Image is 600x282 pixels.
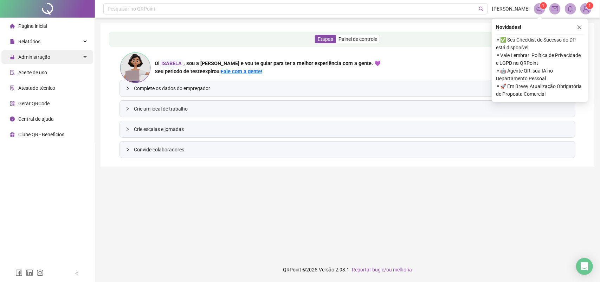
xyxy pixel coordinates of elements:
[160,59,183,68] div: ISABELA
[155,68,381,76] div: !
[125,127,130,131] span: collapsed
[202,68,219,75] span: expirou
[125,86,130,90] span: collapsed
[18,39,40,44] span: Relatórios
[120,142,575,158] div: Convide colaboradores
[319,267,334,272] span: Versão
[496,51,584,67] span: ⚬ Vale Lembrar: Política de Privacidade e LGPD na QRPoint
[496,67,584,82] span: ⚬ 🤖 Agente QR: sua IA no Departamento Pessoal
[18,85,55,91] span: Atestado técnico
[576,258,593,275] div: Open Intercom Messenger
[120,121,575,137] div: Crie escalas e jornadas
[540,2,547,9] sup: 1
[338,36,377,42] span: Painel de controle
[552,6,558,12] span: mail
[37,269,44,276] span: instagram
[120,80,575,96] div: Complete os dados do empregador
[26,269,33,276] span: linkedin
[536,6,543,12] span: notification
[577,25,582,30] span: close
[10,132,15,137] span: gift
[120,52,151,83] img: ana-icon.cad42e3e8b8746aecfa2.png
[18,54,50,60] span: Administração
[95,257,600,282] footer: QRPoint © 2025 - 2.93.1 -
[318,36,333,42] span: Etapas
[18,132,64,137] span: Clube QR - Beneficios
[134,146,569,153] span: Convide colaboradores
[134,105,569,113] span: Crie um local de trabalho
[155,68,202,75] span: Seu período de teste
[18,23,47,29] span: Página inicial
[134,125,569,133] span: Crie escalas e jornadas
[10,101,15,106] span: qrcode
[567,6,574,12] span: bell
[542,3,545,8] span: 1
[589,3,591,8] span: 1
[155,59,381,68] div: Oi , sou a [PERSON_NAME] e vou te guiar para ter a melhor experiência com a gente. 💜
[125,148,130,152] span: collapsed
[221,68,262,75] a: Fale com a gente!
[134,84,569,92] span: Complete os dados do empregador
[581,4,591,14] img: 94783
[10,39,15,44] span: file
[10,70,15,75] span: audit
[496,82,584,98] span: ⚬ 🚀 Em Breve, Atualização Obrigatória de Proposta Comercial
[10,24,15,29] span: home
[120,101,575,117] div: Crie um local de trabalho
[496,36,584,51] span: ⚬ ✅ Seu Checklist de Sucesso do DP está disponível
[15,269,22,276] span: facebook
[10,117,15,121] span: info-circle
[18,101,50,106] span: Gerar QRCode
[125,107,130,111] span: collapsed
[10,86,15,90] span: solution
[352,267,412,272] span: Reportar bug e/ou melhoria
[479,6,484,12] span: search
[492,5,530,13] span: [PERSON_NAME]
[586,2,593,9] sup: Atualize o seu contato no menu Meus Dados
[496,23,521,31] span: Novidades !
[75,271,79,276] span: left
[10,55,15,59] span: lock
[18,116,54,122] span: Central de ajuda
[18,70,47,75] span: Aceite de uso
